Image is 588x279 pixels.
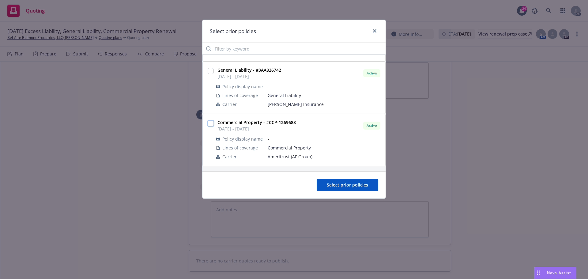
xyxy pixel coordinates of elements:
span: Select prior policies [327,182,368,188]
strong: Commercial Property - #CCP-1269688 [217,119,296,125]
span: - [268,83,380,90]
span: Policy display name [222,136,263,142]
h1: Select prior policies [210,27,256,35]
span: Lines of coverage [222,92,258,99]
span: Carrier [222,101,237,107]
span: Ameritrust (AF Group) [268,153,380,160]
div: Drag to move [534,267,542,279]
span: - [268,136,380,142]
button: Select prior policies [317,179,378,191]
span: Nova Assist [547,270,571,275]
span: Policy display name [222,83,263,90]
strong: General Liability - #3AA826742 [217,67,281,73]
button: Nova Assist [534,267,576,279]
span: Carrier [222,153,237,160]
span: [DATE] - [DATE] [217,73,281,80]
span: General Liability [268,92,380,99]
span: Active [366,70,378,76]
span: Lines of coverage [222,145,258,151]
input: Filter by keyword [202,43,386,55]
span: [PERSON_NAME] Insurance [268,101,380,107]
a: close [371,27,378,35]
span: [DATE] - [DATE] [217,126,296,132]
span: Commercial Property [268,145,380,151]
span: Active [366,123,378,128]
